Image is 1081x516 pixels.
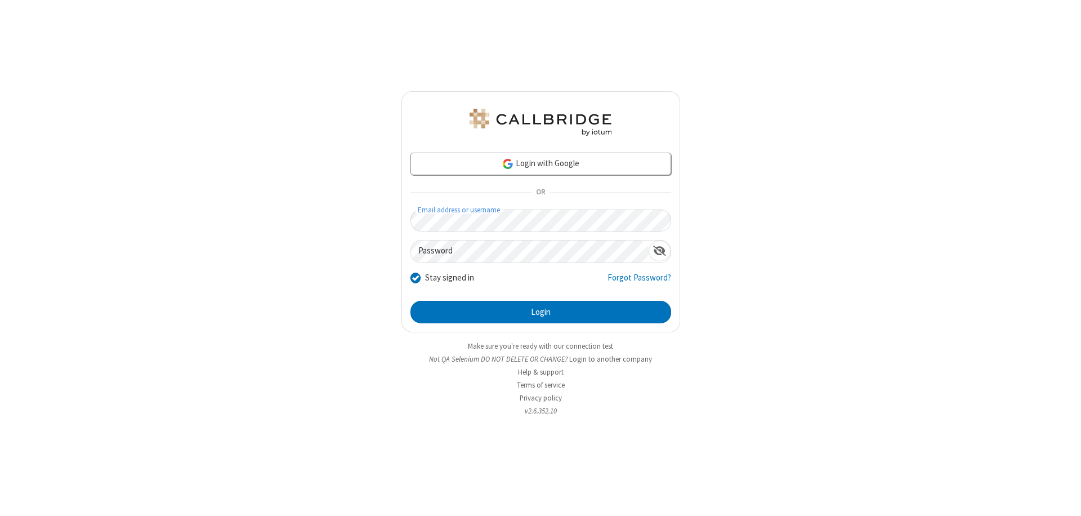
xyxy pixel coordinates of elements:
img: google-icon.png [502,158,514,170]
li: Not QA Selenium DO NOT DELETE OR CHANGE? [401,354,680,364]
a: Terms of service [517,380,565,390]
li: v2.6.352.10 [401,406,680,416]
span: OR [531,185,550,201]
a: Forgot Password? [607,272,671,293]
button: Login [410,301,671,323]
button: Login to another company [569,354,652,364]
a: Make sure you're ready with our connection test [468,341,613,351]
label: Stay signed in [425,272,474,284]
a: Help & support [518,367,564,377]
input: Password [411,241,649,263]
a: Login with Google [410,153,671,175]
img: QA Selenium DO NOT DELETE OR CHANGE [467,109,614,136]
div: Show password [649,241,671,261]
input: Email address or username [410,210,671,232]
a: Privacy policy [520,393,562,403]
